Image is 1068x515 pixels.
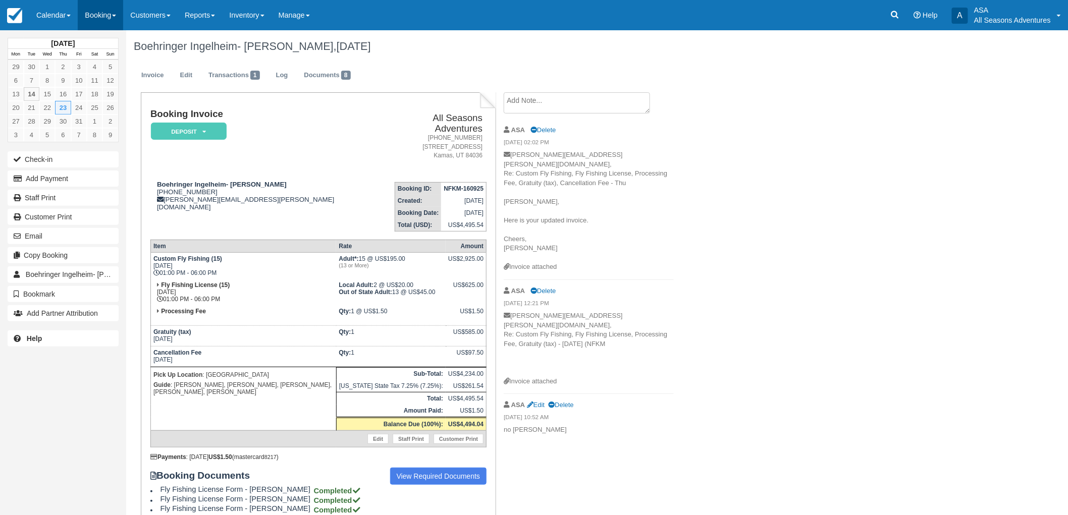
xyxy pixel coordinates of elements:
[71,60,87,74] a: 3
[8,74,24,87] a: 6
[444,185,484,192] strong: NFKM-160925
[441,195,486,207] td: [DATE]
[8,151,119,167] button: Check-in
[336,346,446,367] td: 1
[55,115,71,128] a: 30
[102,128,118,142] a: 9
[395,195,442,207] th: Created:
[173,66,200,85] a: Edit
[24,115,39,128] a: 28
[339,349,351,356] strong: Qty
[8,305,119,321] button: Add Partner Attribution
[264,454,277,460] small: 8217
[39,87,55,101] a: 15
[250,71,260,80] span: 1
[8,115,24,128] a: 27
[39,128,55,142] a: 5
[39,101,55,115] a: 22
[504,425,674,435] p: no [PERSON_NAME]
[336,417,446,430] th: Balance Due (100%):
[530,126,556,134] a: Delete
[336,240,446,252] th: Rate
[336,325,446,346] td: 1
[71,49,87,60] th: Fri
[150,122,223,141] a: Deposit
[102,87,118,101] a: 19
[337,40,371,52] span: [DATE]
[55,60,71,74] a: 2
[102,115,118,128] a: 2
[153,381,171,388] strong: Guide
[511,126,525,134] strong: ASA
[952,8,968,24] div: A
[339,262,443,268] em: (13 or More)
[201,66,268,85] a: Transactions1
[530,287,556,295] a: Delete
[153,328,191,335] strong: Gratuity (tax)
[923,11,938,19] span: Help
[336,252,446,279] td: 15 @ US$195.00
[314,496,361,504] strong: Completed
[504,377,674,386] div: Invoice attached
[441,207,486,219] td: [DATE]
[336,305,446,326] td: 1 @ US$1.50
[527,401,545,409] a: Edit
[71,87,87,101] a: 17
[150,346,336,367] td: [DATE]
[24,87,39,101] a: 14
[161,308,206,315] strong: Processing Fee
[8,170,119,187] button: Add Payment
[55,74,71,87] a: 9
[336,392,446,405] th: Total:
[446,380,487,392] td: US$261.54
[314,487,361,495] strong: Completed
[24,128,39,142] a: 4
[87,87,102,101] a: 18
[157,181,287,188] strong: Boehringer Ingelheim- [PERSON_NAME]
[434,434,484,444] a: Customer Print
[448,281,484,297] div: US$625.00
[339,308,351,315] strong: Qty
[390,468,487,485] a: View Required Documents
[974,15,1051,25] p: All Seasons Adventures
[448,255,484,270] div: US$2,925.00
[150,109,380,120] h1: Booking Invoice
[974,5,1051,15] p: ASA
[87,74,102,87] a: 11
[314,506,361,514] strong: Completed
[339,328,351,335] strong: Qty
[336,367,446,380] th: Sub-Total:
[151,123,227,140] em: Deposit
[208,453,232,461] strong: US$1.50
[27,334,42,342] b: Help
[336,405,446,418] th: Amount Paid:
[8,209,119,225] a: Customer Print
[339,289,392,296] strong: Out of State Adult
[395,219,442,232] th: Total (USD):
[448,328,484,344] div: US$585.00
[39,74,55,87] a: 8
[24,74,39,87] a: 7
[446,367,487,380] td: US$4,234.00
[134,66,172,85] a: Invoice
[26,270,155,278] span: Boehringer Ingelheim- [PERSON_NAME]
[87,115,102,128] a: 1
[150,453,186,461] strong: Payments
[87,60,102,74] a: 4
[448,308,484,323] div: US$1.50
[87,101,102,115] a: 25
[393,434,430,444] a: Staff Print
[511,401,525,409] strong: ASA
[150,252,336,279] td: [DATE] 01:00 PM - 06:00 PM
[8,60,24,74] a: 29
[24,101,39,115] a: 21
[504,311,674,377] p: [PERSON_NAME][EMAIL_ADDRESS][PERSON_NAME][DOMAIN_NAME], Re: Custom Fly Fishing, Fly Fishing Licen...
[71,128,87,142] a: 7
[8,266,119,282] a: Boehringer Ingelheim- [PERSON_NAME]
[153,349,201,356] strong: Cancellation Fee
[8,247,119,263] button: Copy Booking
[448,349,484,364] div: US$97.50
[8,286,119,302] button: Bookmark
[161,281,230,289] strong: Fly Fishing License (15)
[8,87,24,101] a: 13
